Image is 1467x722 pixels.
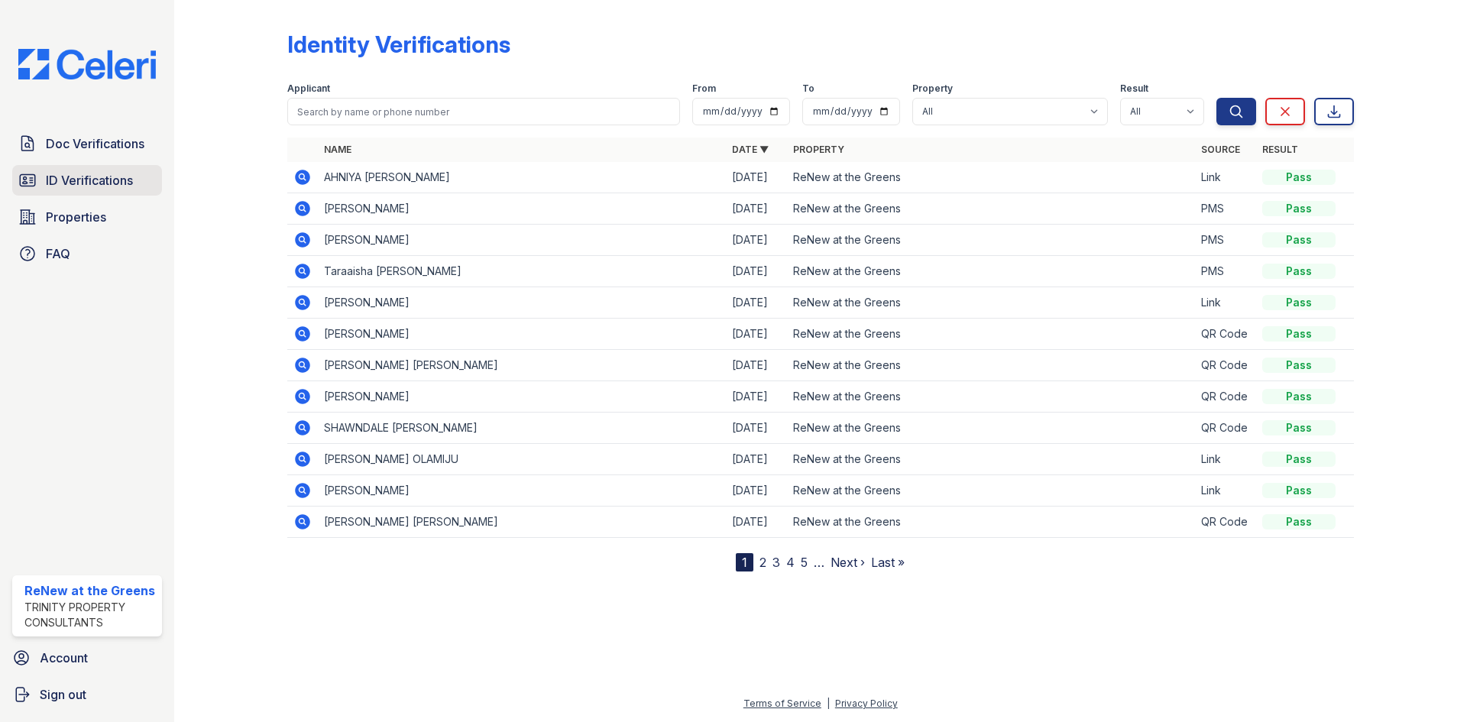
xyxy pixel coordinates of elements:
[1262,389,1336,404] div: Pass
[287,83,330,95] label: Applicant
[1262,483,1336,498] div: Pass
[318,350,726,381] td: [PERSON_NAME] [PERSON_NAME]
[24,600,156,630] div: Trinity Property Consultants
[12,128,162,159] a: Doc Verifications
[1262,201,1336,216] div: Pass
[831,555,865,570] a: Next ›
[1262,170,1336,185] div: Pass
[787,381,1195,413] td: ReNew at the Greens
[787,162,1195,193] td: ReNew at the Greens
[787,225,1195,256] td: ReNew at the Greens
[1195,256,1256,287] td: PMS
[787,256,1195,287] td: ReNew at the Greens
[287,31,510,58] div: Identity Verifications
[786,555,795,570] a: 4
[318,319,726,350] td: [PERSON_NAME]
[324,144,351,155] a: Name
[6,49,168,79] img: CE_Logo_Blue-a8612792a0a2168367f1c8372b55b34899dd931a85d93a1a3d3e32e68fde9ad4.png
[801,555,808,570] a: 5
[1195,475,1256,507] td: Link
[787,319,1195,350] td: ReNew at the Greens
[787,287,1195,319] td: ReNew at the Greens
[1262,358,1336,373] div: Pass
[726,225,787,256] td: [DATE]
[736,553,753,571] div: 1
[912,83,953,95] label: Property
[726,256,787,287] td: [DATE]
[726,193,787,225] td: [DATE]
[1195,162,1256,193] td: Link
[814,553,824,571] span: …
[1195,225,1256,256] td: PMS
[787,350,1195,381] td: ReNew at the Greens
[46,171,133,189] span: ID Verifications
[759,555,766,570] a: 2
[1195,444,1256,475] td: Link
[46,244,70,263] span: FAQ
[1262,295,1336,310] div: Pass
[318,475,726,507] td: [PERSON_NAME]
[318,162,726,193] td: AHNIYA [PERSON_NAME]
[787,193,1195,225] td: ReNew at the Greens
[6,679,168,710] a: Sign out
[318,444,726,475] td: [PERSON_NAME] OLAMIJU
[1195,350,1256,381] td: QR Code
[1262,326,1336,342] div: Pass
[802,83,814,95] label: To
[726,444,787,475] td: [DATE]
[793,144,844,155] a: Property
[726,507,787,538] td: [DATE]
[1195,413,1256,444] td: QR Code
[1262,232,1336,248] div: Pass
[1195,319,1256,350] td: QR Code
[318,256,726,287] td: Taraaisha [PERSON_NAME]
[787,444,1195,475] td: ReNew at the Greens
[787,475,1195,507] td: ReNew at the Greens
[1262,452,1336,467] div: Pass
[726,287,787,319] td: [DATE]
[287,98,680,125] input: Search by name or phone number
[871,555,905,570] a: Last »
[835,698,898,709] a: Privacy Policy
[318,381,726,413] td: [PERSON_NAME]
[787,413,1195,444] td: ReNew at the Greens
[40,685,86,704] span: Sign out
[24,581,156,600] div: ReNew at the Greens
[1201,144,1240,155] a: Source
[1262,420,1336,435] div: Pass
[827,698,830,709] div: |
[726,162,787,193] td: [DATE]
[12,165,162,196] a: ID Verifications
[12,202,162,232] a: Properties
[772,555,780,570] a: 3
[6,643,168,673] a: Account
[726,381,787,413] td: [DATE]
[1195,507,1256,538] td: QR Code
[40,649,88,667] span: Account
[692,83,716,95] label: From
[1120,83,1148,95] label: Result
[1195,381,1256,413] td: QR Code
[318,507,726,538] td: [PERSON_NAME] [PERSON_NAME]
[46,208,106,226] span: Properties
[787,507,1195,538] td: ReNew at the Greens
[743,698,821,709] a: Terms of Service
[732,144,769,155] a: Date ▼
[46,134,144,153] span: Doc Verifications
[726,319,787,350] td: [DATE]
[726,350,787,381] td: [DATE]
[726,475,787,507] td: [DATE]
[12,238,162,269] a: FAQ
[726,413,787,444] td: [DATE]
[1262,514,1336,529] div: Pass
[1262,144,1298,155] a: Result
[318,287,726,319] td: [PERSON_NAME]
[318,413,726,444] td: SHAWNDALE [PERSON_NAME]
[318,225,726,256] td: [PERSON_NAME]
[1195,287,1256,319] td: Link
[318,193,726,225] td: [PERSON_NAME]
[1195,193,1256,225] td: PMS
[1262,264,1336,279] div: Pass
